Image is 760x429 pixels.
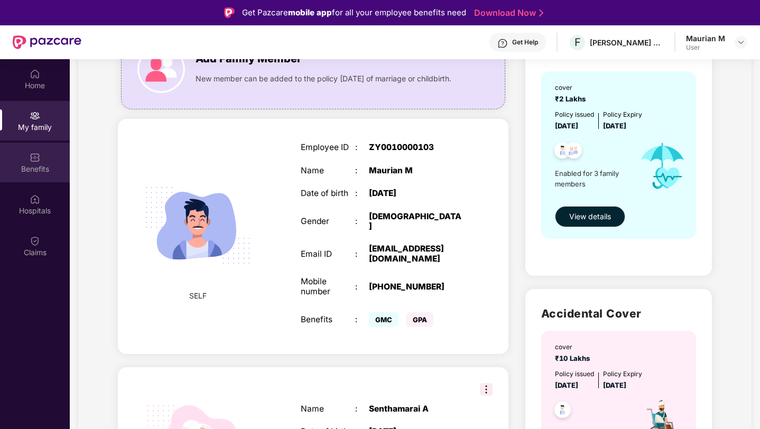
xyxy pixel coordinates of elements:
div: Get Help [512,38,538,46]
h2: Accidental Cover [541,305,696,322]
div: : [355,315,369,324]
div: : [355,166,369,175]
span: SELF [189,290,207,302]
img: svg+xml;base64,PHN2ZyBpZD0iSG9tZSIgeG1sbnM9Imh0dHA6Ly93d3cudzMub3JnLzIwMDAvc3ZnIiB3aWR0aD0iMjAiIG... [30,69,40,79]
div: : [355,282,369,292]
div: Policy issued [555,110,594,120]
div: Mobile number [301,277,355,296]
span: GMC [369,312,398,327]
img: icon [631,132,694,201]
button: View details [555,206,625,227]
span: [DATE] [603,122,626,130]
span: View details [569,211,611,222]
img: svg+xml;base64,PHN2ZyBpZD0iSGVscC0zMngzMiIgeG1sbnM9Imh0dHA6Ly93d3cudzMub3JnLzIwMDAvc3ZnIiB3aWR0aD... [497,38,508,49]
div: Name [301,404,355,414]
img: svg+xml;base64,PHN2ZyBpZD0iQ2xhaW0iIHhtbG5zPSJodHRwOi8vd3d3LnczLm9yZy8yMDAwL3N2ZyIgd2lkdGg9IjIwIi... [30,236,40,246]
div: : [355,249,369,259]
span: ₹2 Lakhs [555,95,590,103]
img: svg+xml;base64,PHN2ZyB4bWxucz0iaHR0cDovL3d3dy53My5vcmcvMjAwMC9zdmciIHdpZHRoPSIyMjQiIGhlaWdodD0iMT... [133,161,263,291]
img: svg+xml;base64,PHN2ZyBpZD0iSG9zcGl0YWxzIiB4bWxucz0iaHR0cDovL3d3dy53My5vcmcvMjAwMC9zdmciIHdpZHRoPS... [30,194,40,204]
div: [PHONE_NUMBER] [369,282,464,292]
span: ₹10 Lakhs [555,354,594,362]
div: Maurian M [369,166,464,175]
img: svg+xml;base64,PHN2ZyB4bWxucz0iaHR0cDovL3d3dy53My5vcmcvMjAwMC9zdmciIHdpZHRoPSI0OC45NDMiIGhlaWdodD... [550,139,576,165]
strong: mobile app [288,7,332,17]
img: New Pazcare Logo [13,35,81,49]
div: Policy Expiry [603,110,642,120]
img: svg+xml;base64,PHN2ZyBpZD0iRHJvcGRvd24tMzJ4MzIiIHhtbG5zPSJodHRwOi8vd3d3LnczLm9yZy8yMDAwL3N2ZyIgd2... [737,38,745,46]
img: svg+xml;base64,PHN2ZyB4bWxucz0iaHR0cDovL3d3dy53My5vcmcvMjAwMC9zdmciIHdpZHRoPSI0OC45NDMiIGhlaWdodD... [561,139,587,165]
div: Gender [301,217,355,226]
div: Get Pazcare for all your employee benefits need [242,6,466,19]
span: [DATE] [555,122,578,130]
div: User [686,43,725,52]
img: svg+xml;base64,PHN2ZyB3aWR0aD0iMjAiIGhlaWdodD0iMjAiIHZpZXdCb3g9IjAgMCAyMCAyMCIgZmlsbD0ibm9uZSIgeG... [30,110,40,121]
div: : [355,217,369,226]
span: F [574,36,581,49]
div: [EMAIL_ADDRESS][DOMAIN_NAME] [369,244,464,264]
div: : [355,189,369,198]
div: Policy issued [555,369,594,379]
div: [PERSON_NAME] & [PERSON_NAME] Labs Private Limited [590,38,664,48]
div: [DATE] [369,189,464,198]
img: icon [137,45,185,93]
span: New member can be added to the policy [DATE] of marriage or childbirth. [196,73,451,85]
div: cover [555,83,590,93]
div: : [355,143,369,152]
img: svg+xml;base64,PHN2ZyB4bWxucz0iaHR0cDovL3d3dy53My5vcmcvMjAwMC9zdmciIHdpZHRoPSI0OC45NDMiIGhlaWdodD... [550,398,576,424]
div: Employee ID [301,143,355,152]
span: Enabled for 3 family members [555,168,631,190]
div: Benefits [301,315,355,324]
div: Email ID [301,249,355,259]
img: svg+xml;base64,PHN2ZyBpZD0iQmVuZWZpdHMiIHhtbG5zPSJodHRwOi8vd3d3LnczLm9yZy8yMDAwL3N2ZyIgd2lkdGg9Ij... [30,152,40,163]
div: [DEMOGRAPHIC_DATA] [369,212,464,231]
img: svg+xml;base64,PHN2ZyB3aWR0aD0iMzIiIGhlaWdodD0iMzIiIHZpZXdCb3g9IjAgMCAzMiAzMiIgZmlsbD0ibm9uZSIgeG... [480,383,493,396]
img: Logo [224,7,235,18]
span: GPA [406,312,433,327]
div: Policy Expiry [603,369,642,379]
div: ZY0010000103 [369,143,464,152]
div: Maurian M [686,33,725,43]
div: : [355,404,369,414]
a: Download Now [474,7,540,18]
div: cover [555,342,594,352]
img: Stroke [539,7,543,18]
div: Senthamarai A [369,404,464,414]
span: [DATE] [555,381,578,389]
span: [DATE] [603,381,626,389]
div: Date of birth [301,189,355,198]
div: Name [301,166,355,175]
